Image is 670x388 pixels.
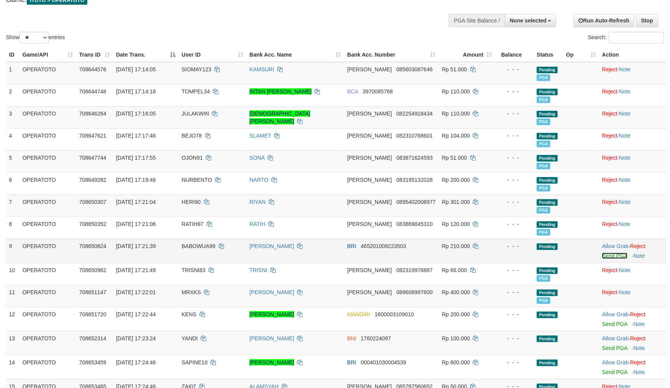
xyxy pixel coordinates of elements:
td: 14 [6,355,19,379]
td: 8 [6,217,19,239]
span: Pending [537,89,558,95]
td: 9 [6,239,19,263]
a: Reject [602,133,618,139]
td: · [599,239,667,263]
span: [DATE] 17:16:05 [116,110,156,117]
a: Note [619,133,631,139]
span: 708650352 [79,221,106,227]
span: Marked by bfgprasetyo [537,141,550,147]
span: [DATE] 17:21:39 [116,243,156,249]
div: - - - [498,88,531,95]
td: 5 [6,150,19,172]
a: Note [619,88,631,95]
span: Copy 082310768601 to clipboard [396,133,432,139]
a: NARTO [250,177,269,183]
a: SONA [250,155,265,161]
span: 708649282 [79,177,106,183]
span: [PERSON_NAME] [347,267,392,273]
a: Send PGA [602,253,627,259]
span: BABOWUA99 [182,243,215,249]
span: Marked by bfgprasetyo [537,207,550,214]
span: 708652314 [79,335,106,341]
a: Allow Grab [602,335,628,341]
span: [DATE] 17:22:44 [116,311,156,317]
a: Note [634,345,645,351]
span: Copy 0895402008977 to clipboard [396,199,436,205]
a: Note [619,267,631,273]
span: [PERSON_NAME] [347,110,392,117]
span: [DATE] 17:14:18 [116,88,156,95]
span: Pending [537,336,558,342]
span: Rp 100.000 [442,335,470,341]
span: None selected [510,17,547,24]
a: Note [634,253,645,259]
span: SIOMAY123 [182,66,212,72]
a: Send PGA [602,321,627,327]
a: Send PGA [602,345,627,351]
span: MRXKS [182,289,201,295]
span: Copy 082319978887 to clipboard [396,267,432,273]
td: OPERATOTO [19,307,76,331]
th: Action [599,48,667,62]
td: · [599,150,667,172]
span: Marked by bfgprasetyo [537,119,550,125]
label: Search: [588,32,664,43]
span: 708644576 [79,66,106,72]
td: 2 [6,84,19,106]
div: - - - [498,176,531,184]
span: Marked by bfgprasetyo [537,163,550,169]
span: Pending [537,111,558,117]
td: 13 [6,331,19,355]
span: TOMPEL34 [182,88,210,95]
span: [PERSON_NAME] [347,155,392,161]
span: BRI [347,359,356,366]
a: Reject [602,199,618,205]
a: Note [619,289,631,295]
span: Rp 400.000 [442,289,470,295]
span: Pending [537,290,558,296]
th: Status [534,48,563,62]
a: [PERSON_NAME] [250,335,294,341]
td: OPERATOTO [19,285,76,307]
span: HERI90 [182,199,201,205]
div: - - - [498,359,531,366]
a: SLAMET [250,133,271,139]
span: KENS [182,311,196,317]
span: Marked by bfgprasetyo [537,97,550,103]
span: BRI [347,243,356,249]
div: PGA Site Balance / [449,14,505,27]
a: Run Auto-Refresh [574,14,635,27]
span: 708651720 [79,311,106,317]
a: Reject [630,311,646,317]
span: [PERSON_NAME] [347,289,392,295]
div: - - - [498,132,531,140]
td: 10 [6,263,19,285]
div: - - - [498,310,531,318]
span: Pending [537,360,558,366]
span: Copy 000401030004539 to clipboard [361,359,406,366]
td: OPERATOTO [19,62,76,84]
td: 4 [6,128,19,150]
div: - - - [498,242,531,250]
span: Pending [537,155,558,162]
td: · [599,128,667,150]
a: Note [619,177,631,183]
span: Pending [537,67,558,73]
span: Rp 210.000 [442,243,470,249]
a: Reject [602,66,618,72]
span: Marked by bfgprasetyo [537,297,550,304]
span: 708650824 [79,243,106,249]
span: BEJO78 [182,133,202,139]
span: Pending [537,221,558,228]
span: RATIH97 [182,221,204,227]
a: [PERSON_NAME] [250,243,294,249]
a: Note [619,110,631,117]
a: [PERSON_NAME] [250,289,294,295]
span: [DATE] 17:17:46 [116,133,156,139]
th: ID [6,48,19,62]
span: · [602,311,630,317]
span: Rp 104.000 [442,133,470,139]
td: OPERATOTO [19,128,76,150]
a: Reject [630,243,646,249]
th: User ID: activate to sort column ascending [179,48,246,62]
